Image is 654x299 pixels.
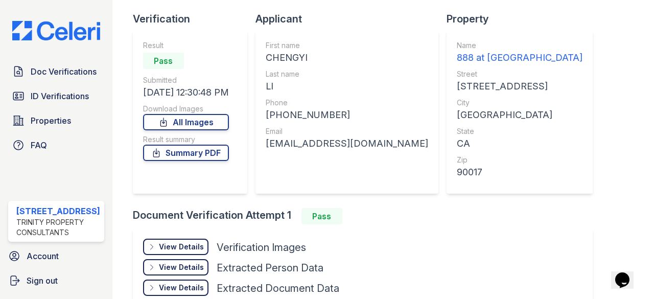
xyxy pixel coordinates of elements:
div: [EMAIL_ADDRESS][DOMAIN_NAME] [266,136,428,151]
span: FAQ [31,139,47,151]
div: Extracted Document Data [217,281,339,295]
div: Verification [133,12,255,26]
iframe: chat widget [611,258,644,289]
div: Zip [457,155,582,165]
div: Name [457,40,582,51]
div: [GEOGRAPHIC_DATA] [457,108,582,122]
div: View Details [159,283,204,293]
a: All Images [143,114,229,130]
div: View Details [159,262,204,272]
div: Property [447,12,601,26]
div: Download Images [143,104,229,114]
span: Doc Verifications [31,65,97,78]
div: Phone [266,98,428,108]
div: View Details [159,242,204,252]
div: Trinity Property Consultants [16,217,100,238]
div: Result [143,40,229,51]
a: FAQ [8,135,104,155]
div: State [457,126,582,136]
a: Account [4,246,108,266]
a: Doc Verifications [8,61,104,82]
div: Email [266,126,428,136]
div: [PHONE_NUMBER] [266,108,428,122]
div: First name [266,40,428,51]
span: Account [27,250,59,262]
span: Properties [31,114,71,127]
span: ID Verifications [31,90,89,102]
a: ID Verifications [8,86,104,106]
div: Pass [143,53,184,69]
a: Properties [8,110,104,131]
a: Summary PDF [143,145,229,161]
div: LI [266,79,428,94]
div: [DATE] 12:30:48 PM [143,85,229,100]
div: City [457,98,582,108]
img: CE_Logo_Blue-a8612792a0a2168367f1c8372b55b34899dd931a85d93a1a3d3e32e68fde9ad4.png [4,21,108,41]
div: Last name [266,69,428,79]
div: Verification Images [217,240,306,255]
a: Sign out [4,270,108,291]
div: CHENGYI [266,51,428,65]
div: Result summary [143,134,229,145]
div: 90017 [457,165,582,179]
span: Sign out [27,274,58,287]
div: Submitted [143,75,229,85]
div: Applicant [255,12,447,26]
div: Street [457,69,582,79]
div: Document Verification Attempt 1 [133,208,601,224]
div: Extracted Person Data [217,261,323,275]
div: 888 at [GEOGRAPHIC_DATA] [457,51,582,65]
a: Name 888 at [GEOGRAPHIC_DATA] [457,40,582,65]
div: [STREET_ADDRESS] [16,205,100,217]
div: CA [457,136,582,151]
div: [STREET_ADDRESS] [457,79,582,94]
div: Pass [301,208,342,224]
